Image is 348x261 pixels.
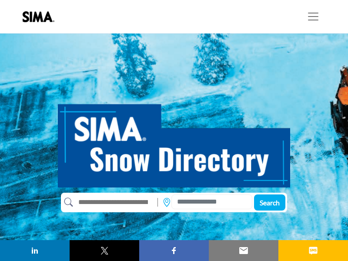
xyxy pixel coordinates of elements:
[301,8,325,25] button: Toggle navigation
[260,198,280,207] span: Search
[30,245,40,256] img: linkedin sharing button
[99,245,110,256] img: twitter sharing button
[254,194,285,211] button: Search
[58,94,290,187] img: SIMA Snow Directory
[23,11,59,22] img: Site Logo
[155,196,160,209] img: Rectangle%203585.svg
[308,245,318,256] img: sms sharing button
[169,245,179,256] img: facebook sharing button
[238,245,249,256] img: email sharing button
